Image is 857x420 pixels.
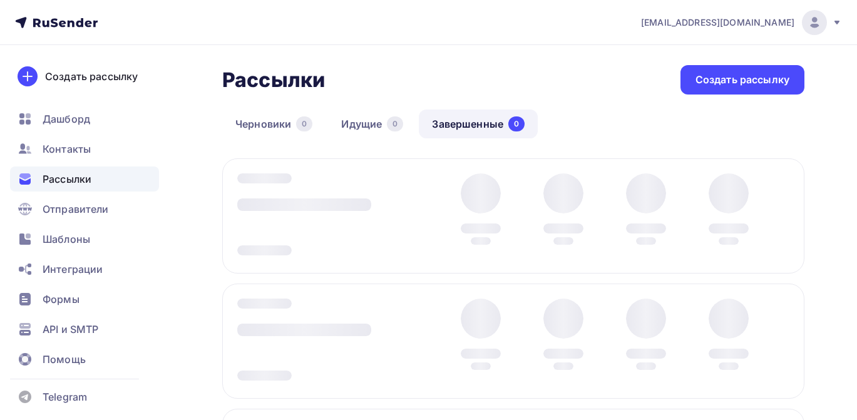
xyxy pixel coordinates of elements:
[10,197,159,222] a: Отправители
[43,292,80,307] span: Формы
[10,106,159,131] a: Дашборд
[222,68,325,93] h2: Рассылки
[43,111,90,126] span: Дашборд
[387,116,403,131] div: 0
[43,322,98,337] span: API и SMTP
[641,16,794,29] span: [EMAIL_ADDRESS][DOMAIN_NAME]
[222,110,326,138] a: Черновики0
[328,110,416,138] a: Идущие0
[43,389,87,404] span: Telegram
[641,10,842,35] a: [EMAIL_ADDRESS][DOMAIN_NAME]
[695,73,789,87] div: Создать рассылку
[296,116,312,131] div: 0
[45,69,138,84] div: Создать рассылку
[10,227,159,252] a: Шаблоны
[10,287,159,312] a: Формы
[508,116,525,131] div: 0
[43,172,91,187] span: Рассылки
[43,202,109,217] span: Отправители
[419,110,538,138] a: Завершенные0
[43,352,86,367] span: Помощь
[43,141,91,156] span: Контакты
[10,136,159,161] a: Контакты
[43,232,90,247] span: Шаблоны
[10,166,159,192] a: Рассылки
[43,262,103,277] span: Интеграции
